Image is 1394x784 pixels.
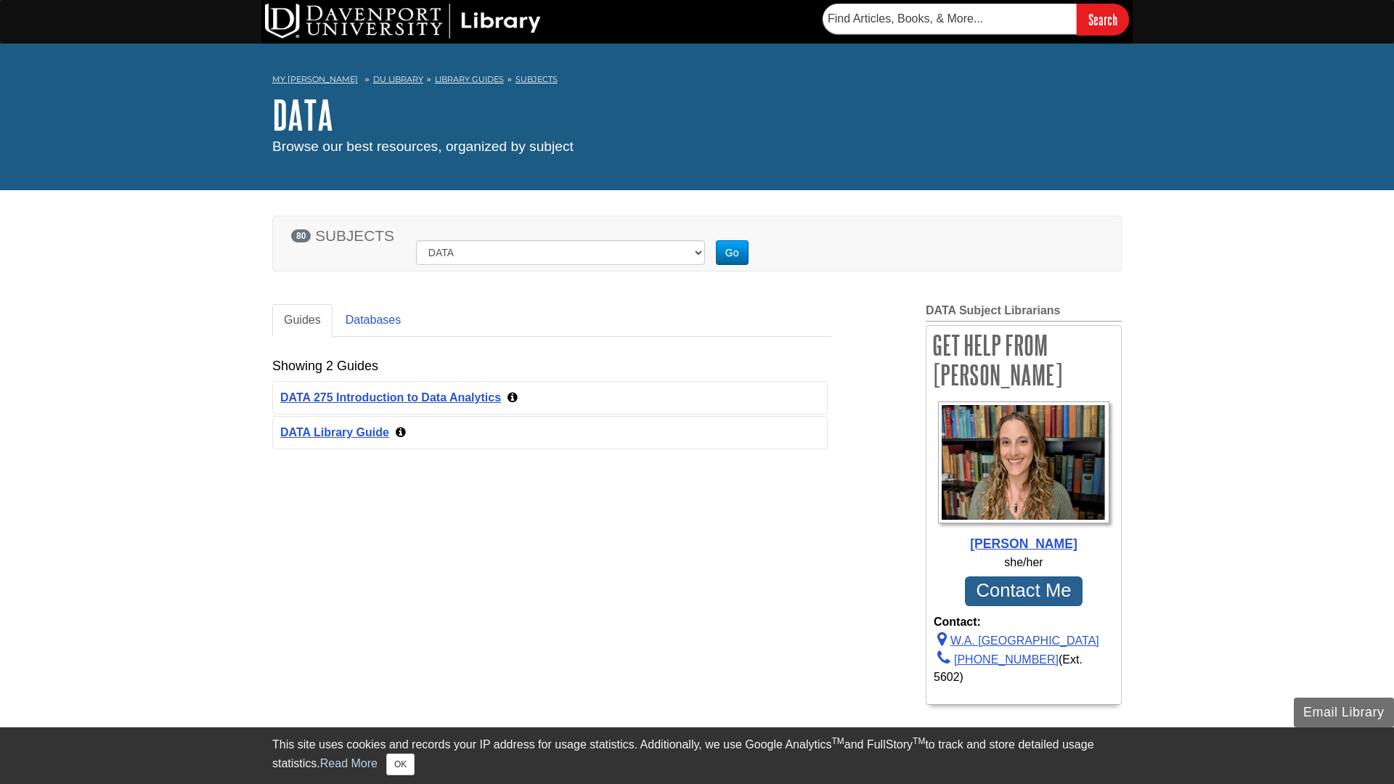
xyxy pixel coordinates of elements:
[315,227,394,244] span: SUBJECTS
[272,73,358,86] a: My [PERSON_NAME]
[272,304,333,337] a: Guides
[272,93,1122,136] h1: DATA
[1294,698,1394,727] button: Email Library
[716,240,749,265] button: Go
[938,401,1109,523] img: Profile Photo
[272,136,1122,158] div: Browse our best resources, organized by subject
[831,736,844,746] sup: TM
[272,70,1122,93] nav: breadcrumb
[1077,4,1129,35] input: Search
[934,650,1114,686] div: (Ext. 5602)
[934,554,1114,571] div: she/her
[926,304,1122,322] h2: DATA Subject Librarians
[934,634,1099,647] a: W.A. [GEOGRAPHIC_DATA]
[291,229,311,242] span: 80
[280,426,389,438] a: DATA Library Guide
[272,197,1122,286] section: Subject Search Bar
[823,4,1129,35] form: Searches DU Library's articles, books, and more
[913,736,925,746] sup: TM
[934,613,1114,631] strong: Contact:
[265,4,541,38] img: DU Library
[934,653,1059,666] a: [PHONE_NUMBER]
[926,326,1121,394] h2: Get Help From [PERSON_NAME]
[386,754,415,775] button: Close
[320,757,378,769] a: Read More
[373,74,423,84] a: DU Library
[515,74,558,84] a: Subjects
[934,401,1114,553] a: Profile Photo [PERSON_NAME]
[435,74,504,84] a: Library Guides
[272,359,378,374] h2: Showing 2 Guides
[334,304,413,337] a: Databases
[272,736,1122,775] div: This site uses cookies and records your IP address for usage statistics. Additionally, we use Goo...
[823,4,1077,34] input: Find Articles, Books, & More...
[272,286,1122,755] section: Content by Subject
[965,576,1083,606] a: Contact Me
[280,391,501,404] a: DATA 275 Introduction to Data Analytics
[934,534,1114,553] div: [PERSON_NAME]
